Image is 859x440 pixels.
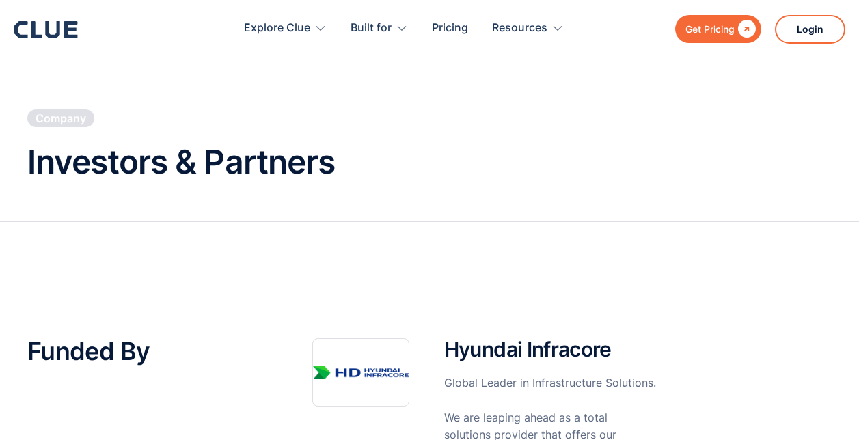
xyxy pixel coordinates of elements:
div: Get Pricing [685,20,735,38]
div: Resources [492,7,547,50]
div: Company [36,111,86,126]
a: Company [27,109,94,127]
div: Built for [351,7,408,50]
h2: Funded By [27,338,271,366]
a: Login [775,15,845,44]
div: Built for [351,7,392,50]
a: Pricing [432,7,468,50]
div:  [735,20,756,38]
div: Explore Clue [244,7,327,50]
h1: Investors & Partners [27,144,832,180]
h2: Hyundai Infracore [444,338,656,361]
a: Get Pricing [675,15,761,43]
img: Image showing Hyundai Infracore logo. [312,338,409,407]
div: Explore Clue [244,7,310,50]
div: Resources [492,7,564,50]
